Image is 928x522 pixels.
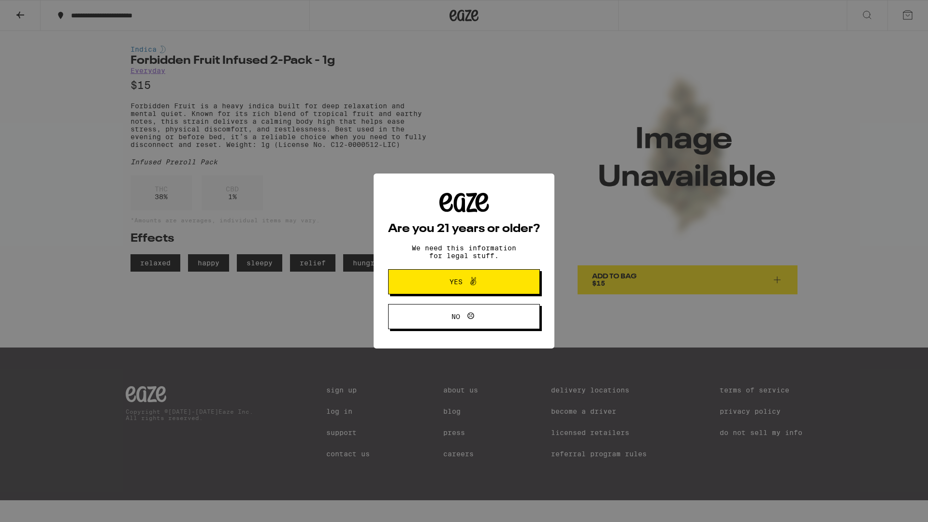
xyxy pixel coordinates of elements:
button: No [388,304,540,329]
span: Yes [449,278,463,285]
iframe: Opens a widget where you can find more information [868,493,918,517]
h2: Are you 21 years or older? [388,223,540,235]
span: No [451,313,460,320]
p: We need this information for legal stuff. [404,244,524,260]
button: Yes [388,269,540,294]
